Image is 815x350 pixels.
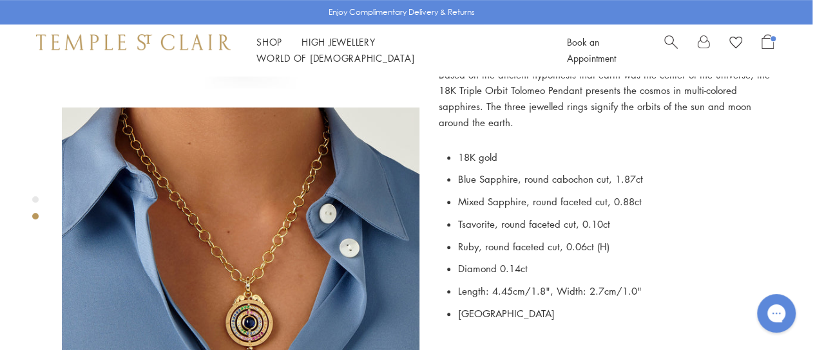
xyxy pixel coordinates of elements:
[302,35,376,48] a: High JewelleryHigh Jewellery
[458,307,555,320] span: [GEOGRAPHIC_DATA]
[458,240,609,253] span: Ruby, round faceted cut, 0.06ct (H)
[329,6,475,19] p: Enjoy Complimentary Delivery & Returns
[458,285,642,298] span: Length: 4.45cm/1.8", Width: 2.7cm/1.0"
[664,34,678,66] a: Search
[458,173,643,186] span: Blue Sapphire, round cabochon cut, 1.87ct
[458,217,610,230] span: Tsavorite, round faceted cut, 0.10ct
[32,193,39,230] div: Product gallery navigation
[751,290,802,337] iframe: Gorgias live chat messenger
[729,34,742,53] a: View Wishlist
[256,51,414,64] a: World of [DEMOGRAPHIC_DATA]World of [DEMOGRAPHIC_DATA]
[256,34,538,66] nav: Main navigation
[458,151,497,163] span: 18K gold
[439,67,774,131] p: Based on the ancient hypothesis that earth was the center of the universe, the 18K Triple Orbit T...
[762,34,774,66] a: Open Shopping Bag
[256,35,282,48] a: ShopShop
[458,196,642,208] span: Mixed Sapphire, round faceted cut, 0.88ct
[567,35,616,64] a: Book an Appointment
[36,34,231,50] img: Temple St. Clair
[458,262,528,275] span: Diamond 0.14ct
